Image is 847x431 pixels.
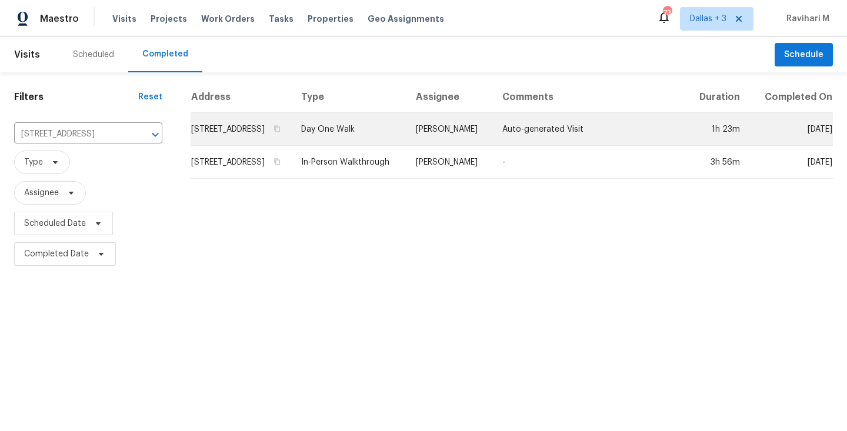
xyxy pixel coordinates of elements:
div: Scheduled [73,49,114,61]
input: Search for an address... [14,125,129,143]
td: 1h 23m [686,113,749,146]
td: [DATE] [749,113,833,146]
span: Geo Assignments [368,13,444,25]
span: Assignee [24,187,59,199]
th: Comments [493,82,686,113]
td: [PERSON_NAME] [406,113,493,146]
span: Visits [14,42,40,68]
button: Copy Address [272,123,282,134]
span: Completed Date [24,248,89,260]
span: Scheduled Date [24,218,86,229]
button: Copy Address [272,156,282,167]
span: Dallas + 3 [690,13,726,25]
th: Type [292,82,406,113]
th: Duration [686,82,749,113]
td: Day One Walk [292,113,406,146]
span: Projects [151,13,187,25]
td: - [493,146,686,179]
span: Visits [112,13,136,25]
th: Address [191,82,292,113]
div: Completed [142,48,188,60]
span: Type [24,156,43,168]
span: Schedule [784,48,823,62]
td: [DATE] [749,146,833,179]
span: Tasks [269,15,294,23]
td: [PERSON_NAME] [406,146,493,179]
button: Open [147,126,164,143]
span: Work Orders [201,13,255,25]
td: [STREET_ADDRESS] [191,113,292,146]
button: Schedule [775,43,833,67]
td: [STREET_ADDRESS] [191,146,292,179]
th: Completed On [749,82,833,113]
div: 73 [663,7,671,19]
span: Properties [308,13,354,25]
th: Assignee [406,82,493,113]
td: Auto-generated Visit [493,113,686,146]
h1: Filters [14,91,138,103]
td: 3h 56m [686,146,749,179]
div: Reset [138,91,162,103]
span: Maestro [40,13,79,25]
span: Ravihari M [782,13,829,25]
td: In-Person Walkthrough [292,146,406,179]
